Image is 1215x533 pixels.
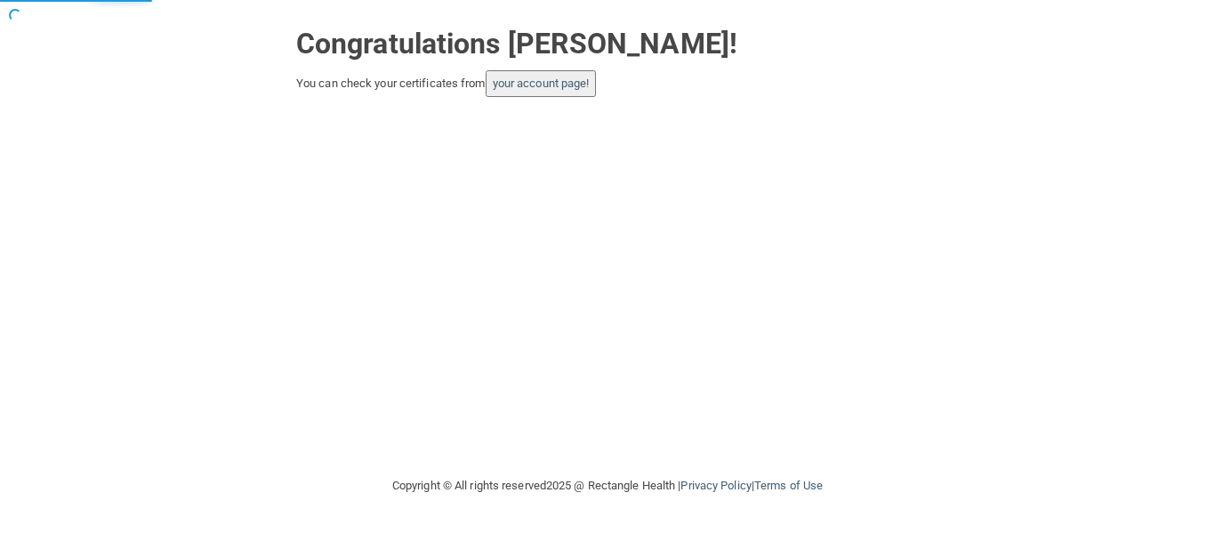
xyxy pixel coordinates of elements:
a: Privacy Policy [680,479,751,492]
a: your account page! [493,77,590,90]
div: You can check your certificates from [296,70,919,97]
div: Copyright © All rights reserved 2025 @ Rectangle Health | | [283,457,932,514]
a: Terms of Use [754,479,823,492]
strong: Congratulations [PERSON_NAME]! [296,27,737,61]
button: your account page! [486,70,597,97]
